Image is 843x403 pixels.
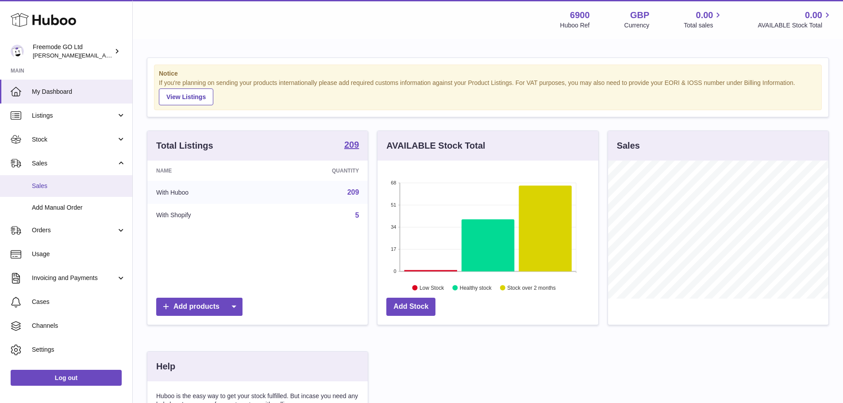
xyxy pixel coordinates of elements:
a: 0.00 Total sales [684,9,723,30]
strong: GBP [630,9,649,21]
text: Low Stock [420,284,444,291]
span: Cases [32,298,126,306]
a: 209 [344,140,359,151]
h3: AVAILABLE Stock Total [386,140,485,152]
text: 17 [391,246,396,252]
span: Settings [32,345,126,354]
strong: 209 [344,140,359,149]
a: 0.00 AVAILABLE Stock Total [758,9,832,30]
h3: Help [156,361,175,372]
a: Add products [156,298,243,316]
span: Sales [32,159,116,168]
text: 0 [394,269,396,274]
text: Stock over 2 months [508,284,556,291]
a: 209 [347,188,359,196]
span: AVAILABLE Stock Total [758,21,832,30]
text: 51 [391,202,396,207]
span: Channels [32,322,126,330]
span: Sales [32,182,126,190]
div: Huboo Ref [560,21,590,30]
a: View Listings [159,88,213,105]
text: 68 [391,180,396,185]
strong: 6900 [570,9,590,21]
text: Healthy stock [460,284,492,291]
div: Currency [624,21,650,30]
span: Orders [32,226,116,234]
span: Usage [32,250,126,258]
a: 5 [355,211,359,219]
div: Freemode GO Ltd [33,43,112,60]
a: Add Stock [386,298,435,316]
span: Listings [32,111,116,120]
div: If you're planning on sending your products internationally please add required customs informati... [159,79,817,105]
img: lenka.smikniarova@gioteck.com [11,45,24,58]
span: [PERSON_NAME][EMAIL_ADDRESS][DOMAIN_NAME] [33,52,177,59]
span: 0.00 [805,9,822,21]
span: 0.00 [696,9,713,21]
th: Name [147,161,266,181]
span: Invoicing and Payments [32,274,116,282]
text: 34 [391,224,396,230]
td: With Huboo [147,181,266,204]
h3: Sales [617,140,640,152]
span: My Dashboard [32,88,126,96]
h3: Total Listings [156,140,213,152]
span: Stock [32,135,116,144]
strong: Notice [159,69,817,78]
th: Quantity [266,161,368,181]
a: Log out [11,370,122,386]
span: Add Manual Order [32,203,126,212]
span: Total sales [684,21,723,30]
td: With Shopify [147,204,266,227]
